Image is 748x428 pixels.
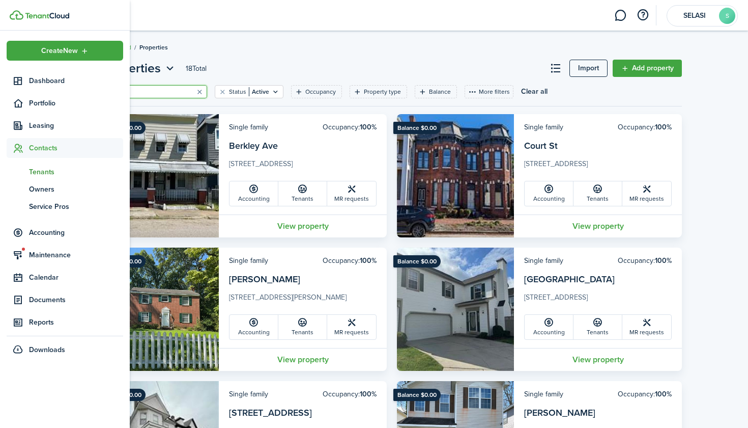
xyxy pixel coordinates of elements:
[41,47,78,55] span: Create New
[7,180,123,198] a: Owners
[229,315,278,339] a: Accounting
[524,122,563,132] card-header-left: Single family
[569,60,608,77] a: Import
[7,198,123,215] a: Service Pros
[634,7,651,24] button: Open resource center
[613,60,682,77] a: Add property
[618,122,672,132] card-header-right: Occupancy:
[524,389,563,399] card-header-left: Single family
[218,88,227,96] button: Clear filter
[29,184,123,195] span: Owners
[364,87,401,96] filter-tag-label: Property type
[29,167,123,177] span: Tenants
[229,181,278,206] a: Accounting
[524,273,615,286] a: [GEOGRAPHIC_DATA]
[102,59,177,77] button: Properties
[525,181,573,206] a: Accounting
[10,10,23,20] img: TenantCloud
[429,87,451,96] filter-tag-label: Balance
[674,12,715,19] span: SELASI
[186,63,207,74] header-page-total: 18 Total
[393,389,441,401] ribbon: Balance $0.00
[622,315,671,339] a: MR requests
[291,85,342,98] filter-tag: Open filter
[524,139,558,152] a: Court St
[573,315,622,339] a: Tenants
[7,312,123,332] a: Reports
[415,85,457,98] filter-tag: Open filter
[611,3,630,29] a: Messaging
[229,273,300,286] a: [PERSON_NAME]
[229,87,246,96] filter-tag-label: Status
[525,315,573,339] a: Accounting
[25,13,69,19] img: TenantCloud
[219,215,387,237] a: View property
[524,158,672,175] card-description: [STREET_ADDRESS]
[360,122,377,132] b: 100%
[327,181,376,206] a: MR requests
[305,87,336,96] filter-tag-label: Occupancy
[229,406,312,419] a: [STREET_ADDRESS]
[29,201,123,212] span: Service Pros
[514,348,682,371] a: View property
[29,120,123,131] span: Leasing
[393,122,441,134] ribbon: Balance $0.00
[102,114,219,237] img: Property avatar
[29,344,65,355] span: Downloads
[573,181,622,206] a: Tenants
[524,292,672,308] card-description: [STREET_ADDRESS]
[7,41,123,61] button: Open menu
[29,143,123,153] span: Contacts
[618,389,672,399] card-header-right: Occupancy:
[102,59,161,77] span: Properties
[229,158,377,175] card-description: [STREET_ADDRESS]
[524,406,595,419] a: [PERSON_NAME]
[655,122,672,132] b: 100%
[29,227,123,238] span: Accounting
[29,295,123,305] span: Documents
[323,255,377,266] card-header-right: Occupancy:
[360,255,377,266] b: 100%
[323,122,377,132] card-header-right: Occupancy:
[102,248,219,371] img: Property avatar
[29,98,123,109] span: Portfolio
[278,315,327,339] a: Tenants
[323,389,377,399] card-header-right: Occupancy:
[622,181,671,206] a: MR requests
[7,71,123,91] a: Dashboard
[29,75,123,86] span: Dashboard
[655,255,672,266] b: 100%
[7,163,123,180] a: Tenants
[524,255,563,266] card-header-left: Single family
[229,122,268,132] card-header-left: Single family
[29,250,123,260] span: Maintenance
[514,215,682,237] a: View property
[618,255,672,266] card-header-right: Occupancy:
[655,389,672,399] b: 100%
[327,315,376,339] a: MR requests
[249,87,269,96] filter-tag-value: Active
[229,292,377,308] card-description: [STREET_ADDRESS][PERSON_NAME]
[278,181,327,206] a: Tenants
[29,317,123,328] span: Reports
[139,43,168,52] span: Properties
[393,255,441,267] ribbon: Balance $0.00
[465,85,513,98] button: More filters
[229,139,278,152] a: Berkley Ave
[102,59,177,77] button: Open menu
[219,348,387,371] a: View property
[397,248,514,371] img: Property avatar
[29,272,123,283] span: Calendar
[215,85,283,98] filter-tag: Open filter
[719,8,735,24] avatar-text: S
[192,85,207,99] button: Clear search
[114,87,204,97] input: Search here...
[229,389,268,399] card-header-left: Single family
[350,85,407,98] filter-tag: Open filter
[360,389,377,399] b: 100%
[521,85,548,98] button: Clear all
[229,255,268,266] card-header-left: Single family
[397,114,514,237] img: Property avatar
